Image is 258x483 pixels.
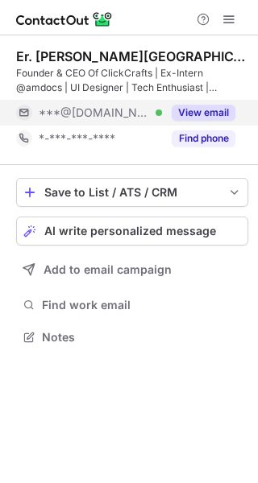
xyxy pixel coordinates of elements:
[44,186,220,199] div: Save to List / ATS / CRM
[42,330,242,345] span: Notes
[16,10,113,29] img: ContactOut v5.3.10
[44,225,216,237] span: AI write personalized message
[16,255,248,284] button: Add to email campaign
[172,105,235,121] button: Reveal Button
[16,178,248,207] button: save-profile-one-click
[16,217,248,246] button: AI write personalized message
[172,130,235,147] button: Reveal Button
[16,66,248,95] div: Founder & CEO Of ClickCrafts | Ex-Intern @amdocs | UI Designer | Tech Enthusiast | Freelancer
[16,326,248,349] button: Notes
[16,48,248,64] div: Er. [PERSON_NAME][GEOGRAPHIC_DATA]
[16,294,248,316] button: Find work email
[42,298,242,312] span: Find work email
[39,105,150,120] span: ***@[DOMAIN_NAME]
[44,263,172,276] span: Add to email campaign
